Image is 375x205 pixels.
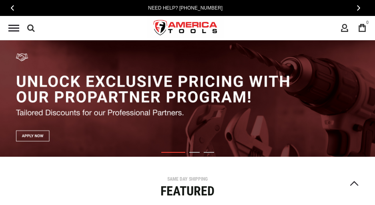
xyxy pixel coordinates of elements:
div: Featured [6,185,369,197]
a: store logo [147,13,225,43]
span: Previous [11,5,14,11]
a: 0 [355,20,370,35]
div: Menu [8,25,19,32]
div: SAME DAY SHIPPING [6,177,369,181]
span: 0 [366,20,369,25]
span: Next [357,5,360,11]
img: America Tools [147,13,225,43]
a: Need Help? [PHONE_NUMBER] [146,4,225,12]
